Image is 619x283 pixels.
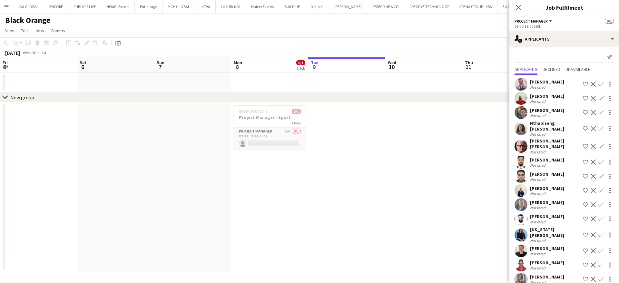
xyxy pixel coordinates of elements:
h3: Project Manager - Sport [234,114,306,120]
app-card-role: Project Manager26A0/109:00-19:00 (10h) [234,128,306,150]
div: [PERSON_NAME] [530,185,564,191]
button: JWI GLOBAL [13,0,44,13]
div: [PERSON_NAME] [530,214,564,220]
span: Applicants [515,67,537,72]
span: 7 [156,63,164,71]
div: Not rated [530,177,547,182]
span: Fri [3,60,8,65]
button: [PERSON_NAME] [329,0,367,13]
div: Not rated [530,266,547,270]
div: 09:00-19:00 (10h) [515,24,614,29]
span: Week 36 [21,50,37,55]
div: New group [10,94,34,101]
div: [PERSON_NAME] [530,107,564,113]
span: 11 [464,63,473,71]
button: Option1 [305,0,329,13]
a: Jobs [32,26,47,35]
a: Edit [18,26,31,35]
span: Project Manager [515,19,548,24]
div: Not rated [530,238,547,243]
span: 09:00-19:00 (10h) [239,109,267,114]
span: 6 [79,63,87,71]
span: Sun [157,60,164,65]
span: 0/1 [292,109,301,114]
span: 10 [387,63,396,71]
a: View [3,26,17,35]
button: LUXURY KSA [216,0,246,13]
div: Not rated [530,191,547,196]
span: 0/1 [605,19,614,24]
h1: Black Orange [5,15,50,25]
div: [PERSON_NAME] [530,171,564,177]
div: 1 Job [297,66,305,71]
span: Tue [311,60,319,65]
div: Not rated [530,150,547,154]
div: [PERSON_NAME] [530,157,564,163]
span: 0/1 [296,60,305,65]
a: Comms [48,26,68,35]
span: Mon [234,60,242,65]
div: [US_STATE][PERSON_NAME] [530,227,580,238]
button: ARENA GROUP - KSA [454,0,497,13]
div: Not rated [530,132,547,137]
span: Wed [388,60,396,65]
span: 8 [233,63,242,71]
h3: Job Fulfilment [509,3,619,12]
button: IKTVA [195,0,216,13]
div: Not rated [530,220,547,224]
span: Jobs [34,28,44,34]
app-job-card: 09:00-19:00 (10h)0/1Project Manager - Sport1 RoleProject Manager26A0/109:00-19:00 (10h) [234,105,306,150]
span: 9 [310,63,319,71]
div: Not rated [530,205,547,210]
div: Not rated [530,113,547,118]
button: HWADI Events [101,0,135,13]
div: Not rated [530,251,547,256]
div: [PERSON_NAME] [530,246,564,251]
span: 1 Role [291,121,301,125]
button: Entourage [135,0,162,13]
button: ENCORE [44,0,68,13]
div: Nthabiseng [PERSON_NAME] [530,120,580,132]
span: Edit [21,28,28,34]
div: [PERSON_NAME] [530,260,564,266]
span: Comms [51,28,65,34]
span: Declined [543,67,560,72]
button: CREATIVE TECHNOLOGY [404,0,454,13]
button: Hafeet Events [246,0,279,13]
span: View [5,28,14,34]
div: [DATE] [5,50,20,56]
div: Not rated [530,99,547,104]
span: Unavailable [565,67,590,72]
button: BUILD UP [279,0,305,13]
button: 3 AM DIGITAL [497,0,530,13]
div: [PERSON_NAME] [530,93,564,99]
button: MCH GLOBAL [162,0,195,13]
div: Applicants [509,31,619,47]
div: [PERSON_NAME] [PERSON_NAME] [530,138,580,150]
div: +04 [40,50,46,55]
span: 5 [2,63,8,71]
div: Not rated [530,163,547,168]
span: Thu [465,60,473,65]
div: [PERSON_NAME] [530,274,564,280]
button: PEREGRINE & CO [367,0,404,13]
span: Sat [80,60,87,65]
div: [PERSON_NAME] [530,79,564,85]
div: Not rated [530,85,547,90]
div: [PERSON_NAME] [530,200,564,205]
button: Project Manager [515,19,553,24]
button: PUBLICIS LIVE [68,0,101,13]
